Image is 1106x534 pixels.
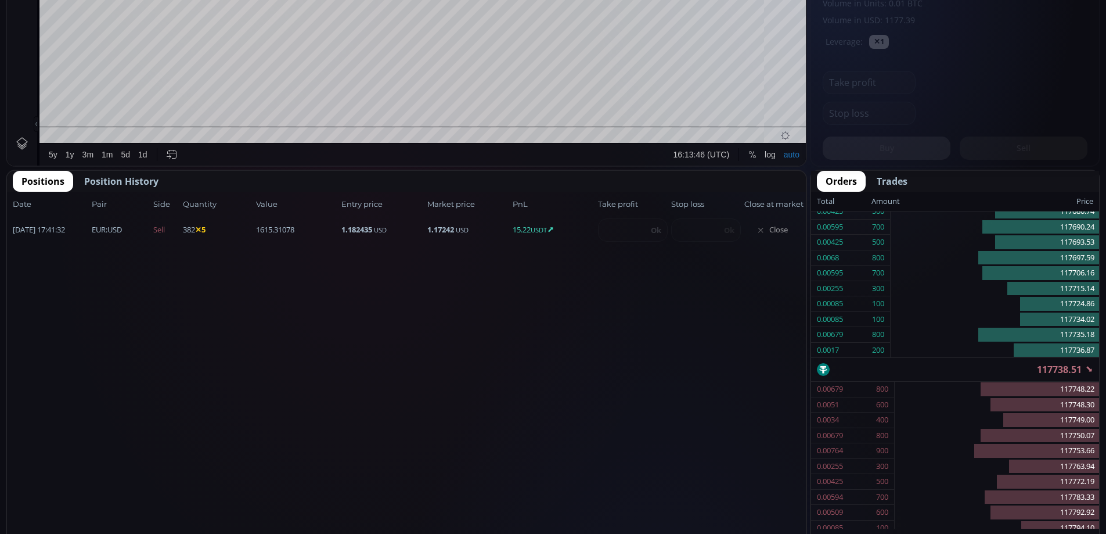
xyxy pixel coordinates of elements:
div: Volume [38,42,63,51]
div: 117772.19 [895,474,1099,490]
div: 117690.24 [891,220,1099,235]
div: 1d [131,510,140,519]
b: EUR [92,224,106,235]
div: L [229,28,234,37]
div: 0.0051 [817,397,839,413]
span: 15.22 [513,224,595,236]
div: 0.00255 [817,281,843,296]
span: Value [256,199,338,210]
div: Amount [871,194,900,209]
div: Bitcoin [75,27,110,37]
div: 0.00085 [817,296,843,311]
span: Positions [21,174,64,188]
div: 400 [876,413,888,428]
div: 117748.30 [895,397,1099,413]
div: 117749.00 [895,413,1099,428]
span: 382 [183,224,253,236]
div: 117766.39 [190,28,225,37]
div: Hide Drawings Toolbar [27,476,32,492]
div: 117748.22 [895,382,1099,397]
div: 117736.87 [891,343,1099,358]
div: 800 [876,428,888,443]
span: Entry price [341,199,423,210]
div: 0.00595 [817,220,843,235]
span: [DATE] 17:41:32 [13,224,88,236]
div: 117734.02 [891,312,1099,328]
span: Close at market [744,199,800,210]
div: 1y [59,510,67,519]
div: 700 [876,490,888,505]
div: 117724.86 [891,296,1099,312]
div: auto [777,510,792,519]
div: 900 [876,443,888,458]
div: C [273,28,279,37]
span: Side [153,199,179,210]
div: 1m [95,510,106,519]
div: 117680.74 [891,204,1099,220]
span: Sell [153,224,179,236]
span: Pair [92,199,150,210]
span: PnL [513,199,595,210]
div: 500 [872,235,884,250]
div: 800 [872,250,884,266]
span: Orders [826,174,857,188]
div: 117706.16 [891,266,1099,281]
div: 600 [876,397,888,413]
div: 117715.14 [891,281,1099,297]
span: Trades [877,174,907,188]
div: Total [817,194,871,209]
div: 113966.67 [234,28,269,37]
span: Date [13,199,88,210]
div: Indicators [217,6,252,16]
div: 0.00594 [817,490,843,505]
span: Position History [84,174,158,188]
div: 0.0017 [817,343,839,358]
div: 0.00595 [817,266,843,281]
div: 0.00255 [817,459,843,474]
div: 0.00679 [817,428,843,443]
div: O [138,28,145,37]
div: 0.00679 [817,382,843,397]
div: 5d [114,510,124,519]
div: 117738.51 [279,28,315,37]
div: 3m [75,510,87,519]
b: ✕5 [195,224,206,235]
button: Positions [13,171,73,192]
div: 117697.59 [891,250,1099,266]
div: 0.00425 [817,474,843,489]
div: Toggle Auto Scale [773,503,797,525]
div: 500 [876,474,888,489]
div: 117753.66 [895,443,1099,459]
span: 16:13:46 (UTC) [667,510,722,519]
div: 117783.33 [895,490,1099,506]
div: 114048.94 [145,28,181,37]
div: H [184,28,190,37]
div: Go to [156,503,174,525]
button: Position History [75,171,167,192]
button: Trades [868,171,916,192]
div: Price [900,194,1093,209]
small: USDT [531,225,547,234]
div: 0.00679 [817,327,843,342]
span: Take profit [598,199,668,210]
div: 0.0068 [817,250,839,266]
div: 117792.92 [895,505,1099,521]
small: USD [456,225,469,234]
div: 117693.53 [891,235,1099,250]
span: 1615.31078 [256,224,338,236]
div: log [758,510,769,519]
div: 200 [872,343,884,358]
div: Compare [156,6,190,16]
div: Toggle Log Scale [754,503,773,525]
div: 117738.51 [811,358,1099,381]
b: 1.17242 [427,224,454,235]
div: BTC [38,27,56,37]
div: Toggle Percentage [737,503,754,525]
div: 100 [872,296,884,311]
button: Orders [817,171,866,192]
b: 1.182435 [341,224,372,235]
div: 5y [42,510,51,519]
span: Stop loss [671,199,741,210]
div: 700 [872,220,884,235]
span: Quantity [183,199,253,210]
